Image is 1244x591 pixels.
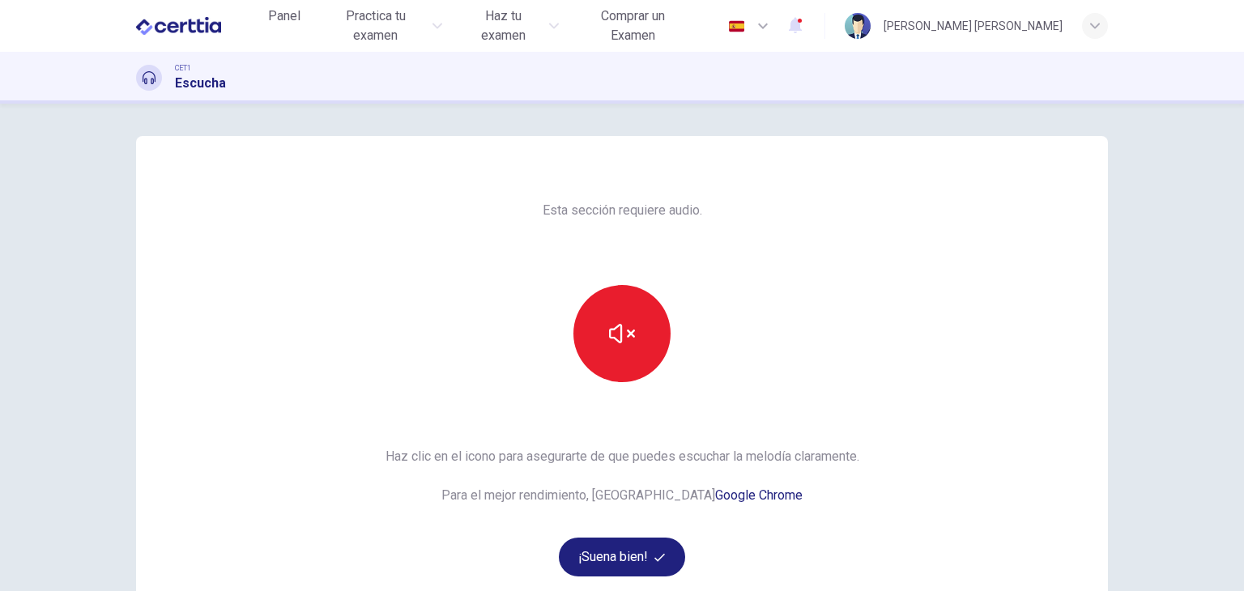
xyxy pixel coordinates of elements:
[268,6,300,26] span: Panel
[455,2,564,50] button: Haz tu examen
[578,6,688,45] span: Comprar un Examen
[386,486,859,505] span: Para el mejor rendimiento, [GEOGRAPHIC_DATA]
[317,2,449,50] button: Practica tu examen
[258,2,310,31] button: Panel
[543,201,702,220] span: Esta sección requiere audio.
[559,538,685,576] button: ¡Suena bien!
[136,10,221,42] img: CERTTIA logo
[386,447,859,466] span: Haz clic en el icono para asegurarte de que puedes escuchar la melodía claramente.
[884,16,1063,36] div: [PERSON_NAME] [PERSON_NAME]
[258,2,310,50] a: Panel
[323,6,428,45] span: Practica tu examen
[175,62,191,74] span: CET1
[462,6,543,45] span: Haz tu examen
[715,487,803,503] a: Google Chrome
[175,74,226,93] h1: Escucha
[572,2,694,50] button: Comprar un Examen
[845,13,871,39] img: Profile picture
[726,20,747,32] img: es
[136,10,258,42] a: CERTTIA logo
